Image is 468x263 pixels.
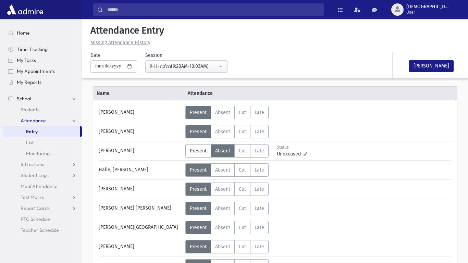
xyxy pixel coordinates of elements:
span: Late [255,129,264,135]
span: Late [255,205,264,211]
span: Time Tracking [17,46,48,52]
span: Late [255,167,264,173]
div: [PERSON_NAME] [PERSON_NAME] [95,202,185,215]
a: Home [3,27,82,38]
div: AttTypes [185,144,269,158]
a: Infractions [3,159,82,170]
span: Cut [239,186,246,192]
span: My Appointments [17,68,55,74]
span: Teacher Schedule [21,227,59,233]
span: Infractions [21,161,44,167]
span: Monitoring [26,150,50,156]
a: List [3,137,82,148]
h5: Attendance Entry [88,25,463,36]
span: Report Cards [21,205,50,211]
a: Attendance [3,115,82,126]
div: [PERSON_NAME] [95,183,185,196]
div: [PERSON_NAME] [95,125,185,138]
span: Present [190,225,207,230]
span: Present [190,186,207,192]
button: [PERSON_NAME] [409,60,454,72]
span: Present [190,148,207,154]
span: Late [255,225,264,230]
span: Absent [215,205,230,211]
div: AttTypes [185,221,269,234]
span: Cut [239,225,246,230]
u: Missing Attendance History [90,40,150,46]
span: Cut [239,205,246,211]
div: Halle, [PERSON_NAME] [95,163,185,177]
div: AttTypes [185,202,269,215]
a: Meal Attendance [3,181,82,192]
span: Absent [215,148,230,154]
span: Meal Attendance [21,183,58,189]
span: Cut [239,110,246,115]
div: AttTypes [185,106,269,119]
div: [PERSON_NAME] [95,144,185,158]
span: Present [190,110,207,115]
a: School [3,93,82,104]
span: School [17,96,31,102]
span: Absent [215,186,230,192]
label: Date [90,52,101,59]
a: Missing Attendance History [88,40,150,46]
span: Present [190,244,207,250]
a: Time Tracking [3,44,82,55]
a: Report Cards [3,203,82,214]
a: Student Logs [3,170,82,181]
div: [PERSON_NAME] [95,106,185,119]
div: [PERSON_NAME][GEOGRAPHIC_DATA] [95,221,185,234]
div: [PERSON_NAME] [95,240,185,253]
span: Absent [215,167,230,173]
a: My Appointments [3,66,82,77]
span: Absent [215,110,230,115]
a: Test Marks [3,192,82,203]
span: Students [21,107,39,113]
label: Session [145,52,162,59]
span: Cut [239,129,246,135]
div: AttTypes [185,240,269,253]
span: Absent [215,129,230,135]
span: Unexcused [277,150,304,158]
span: Name [93,90,184,97]
a: PTC Schedule [3,214,82,225]
div: Status [277,144,307,150]
span: Cut [239,167,246,173]
input: Search [103,3,323,16]
button: 9-H-הלכה(9:20AM-10:03AM) [145,60,227,73]
span: Home [17,30,30,36]
span: Absent [215,225,230,230]
span: Attendance [21,117,46,124]
span: Present [190,167,207,173]
span: Test Marks [21,194,44,200]
span: My Tasks [17,57,36,63]
a: Monitoring [3,148,82,159]
span: Student Logs [21,172,49,178]
span: Cut [239,148,246,154]
a: Students [3,104,82,115]
div: AttTypes [185,125,269,138]
span: Absent [215,244,230,250]
div: AttTypes [185,183,269,196]
div: 9-H-הלכה(9:20AM-10:03AM) [150,63,218,70]
span: Entry [26,128,38,135]
span: List [26,139,34,146]
span: PTC Schedule [21,216,50,222]
a: Entry [3,126,80,137]
div: AttTypes [185,163,269,177]
span: Late [255,148,264,154]
a: My Reports [3,77,82,88]
span: Attendance [184,90,275,97]
span: My Reports [17,79,41,85]
span: Present [190,205,207,211]
a: Teacher Schedule [3,225,82,236]
span: [DEMOGRAPHIC_DATA] [406,4,450,10]
a: My Tasks [3,55,82,66]
span: Present [190,129,207,135]
span: Late [255,186,264,192]
span: Late [255,110,264,115]
span: User [406,10,450,15]
img: AdmirePro [5,3,45,16]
